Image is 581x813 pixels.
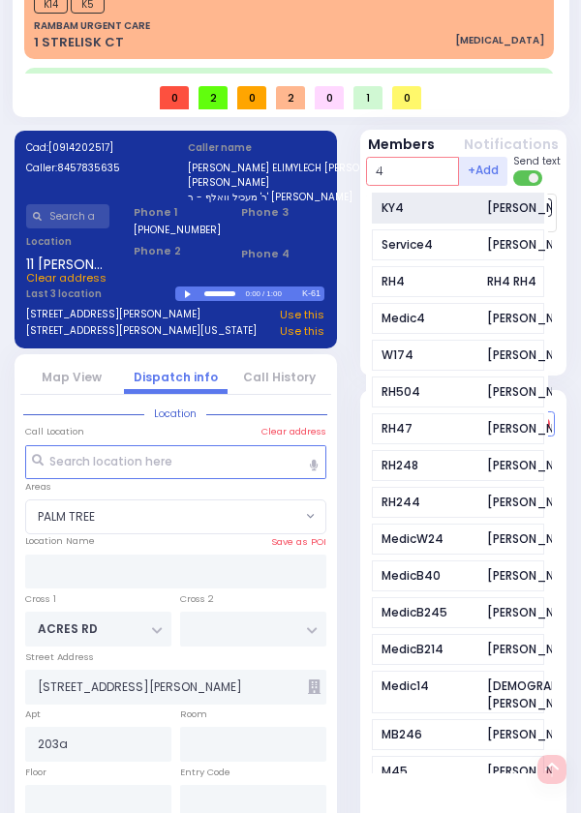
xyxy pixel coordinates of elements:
[134,243,217,259] span: Phone 2
[26,255,109,270] span: 11 [PERSON_NAME] CT 203A 203a
[26,500,301,533] span: PALM TREE
[382,310,478,327] div: Medic4
[315,86,344,110] span: 0
[26,234,109,249] label: Location
[25,425,84,438] label: Call Location
[25,445,326,480] input: Search location here
[280,307,324,323] a: Use this
[237,86,266,110] span: 0
[382,273,478,290] div: RH4
[25,650,94,664] label: Street Address
[302,286,324,301] div: K-61
[382,199,478,217] div: KY4
[48,140,113,155] span: [0914202517]
[243,369,316,385] a: Call History
[34,33,124,52] div: 1 STRELISK CT
[26,307,200,323] a: [STREET_ADDRESS][PERSON_NAME]
[134,223,221,237] label: [PHONE_NUMBER]
[25,592,56,606] label: Cross 1
[188,175,325,190] label: [PERSON_NAME]
[241,246,324,262] span: Phone 4
[26,286,175,301] label: Last 3 location
[188,161,325,175] label: [PERSON_NAME] ELIMYLECH [PERSON_NAME]
[455,33,544,47] div: [MEDICAL_DATA]
[382,346,478,364] div: W174
[25,766,46,779] label: Floor
[25,534,95,548] label: Location Name
[38,508,95,526] span: PALM TREE
[459,157,507,186] button: +Add
[25,480,51,494] label: Areas
[392,86,421,110] span: 0
[188,190,325,204] label: ר' מעכיל וואלף - ר' [PERSON_NAME]
[134,369,218,385] a: Dispatch info
[57,161,120,175] span: 8457835635
[261,425,326,438] label: Clear address
[134,204,217,221] span: Phone 1
[34,18,150,33] div: RAMBAM URGENT CARE
[188,140,325,155] label: Caller name
[26,323,257,340] a: [STREET_ADDRESS][PERSON_NAME][US_STATE]
[245,283,262,305] div: 0:00
[180,766,230,779] label: Entry Code
[308,679,321,694] span: Other building occupants
[25,708,41,721] label: Apt
[280,323,324,340] a: Use this
[261,283,265,305] div: /
[26,140,164,155] label: Cad:
[382,236,478,254] div: Service4
[366,157,459,186] input: Search member
[180,708,207,721] label: Room
[160,86,189,110] span: 0
[265,283,283,305] div: 1:00
[276,86,305,110] span: 2
[464,135,559,155] button: Notifications
[26,204,109,228] input: Search a contact
[42,369,102,385] a: Map View
[368,135,435,155] button: Members
[180,592,214,606] label: Cross 2
[144,406,206,421] span: Location
[271,535,326,549] label: Save as POI
[487,273,536,290] div: RH4 RH4
[513,168,544,188] label: Turn off text
[26,270,107,286] span: Clear address
[25,499,326,534] span: PALM TREE
[513,154,561,168] span: Send text
[353,86,382,110] span: 1
[199,86,228,110] span: 2
[241,204,324,221] span: Phone 3
[26,161,164,175] label: Caller:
